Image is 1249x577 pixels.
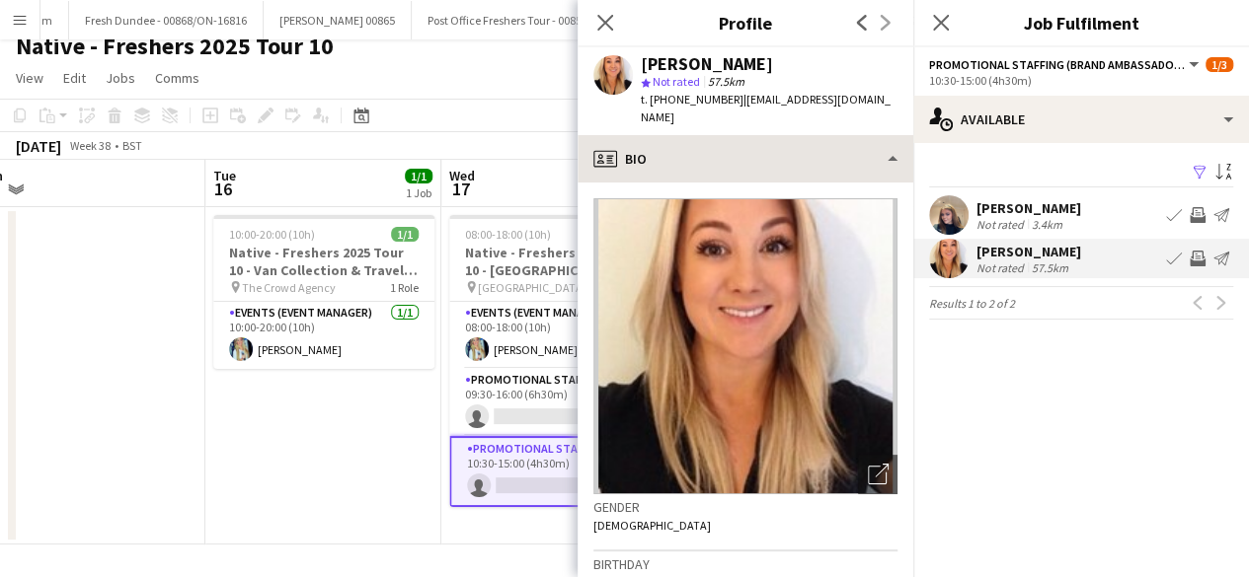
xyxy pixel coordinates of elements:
[641,92,743,107] span: t. [PHONE_NUMBER]
[449,244,670,279] h3: Native - Freshers 2025 Tour 10 - [GEOGRAPHIC_DATA]
[8,65,51,91] a: View
[213,244,434,279] h3: Native - Freshers 2025 Tour 10 - Van Collection & Travel Day
[106,69,135,87] span: Jobs
[449,369,670,436] app-card-role: Promotional Staffing (Brand Ambassadors)1I1A0/109:30-16:00 (6h30m)
[122,138,142,153] div: BST
[641,92,891,124] span: | [EMAIL_ADDRESS][DOMAIN_NAME]
[16,69,43,87] span: View
[929,57,1186,72] span: Promotional Staffing (Brand Ambassadors)
[913,10,1249,36] h3: Job Fulfilment
[593,518,711,533] span: [DEMOGRAPHIC_DATA]
[976,260,1028,275] div: Not rated
[69,1,264,39] button: Fresh Dundee - 00868/ON-16816
[65,138,115,153] span: Week 38
[653,74,700,89] span: Not rated
[213,215,434,369] app-job-card: 10:00-20:00 (10h)1/1Native - Freshers 2025 Tour 10 - Van Collection & Travel Day The Crowd Agency...
[478,280,586,295] span: [GEOGRAPHIC_DATA]
[976,243,1081,260] div: [PERSON_NAME]
[390,280,419,295] span: 1 Role
[449,215,670,507] app-job-card: 08:00-18:00 (10h)1/3Native - Freshers 2025 Tour 10 - [GEOGRAPHIC_DATA] [GEOGRAPHIC_DATA]3 RolesEv...
[264,1,412,39] button: [PERSON_NAME] 00865
[593,198,898,494] img: Crew avatar or photo
[446,178,475,200] span: 17
[16,136,61,156] div: [DATE]
[449,436,670,507] app-card-role: Promotional Staffing (Brand Ambassadors)0/110:30-15:00 (4h30m)
[63,69,86,87] span: Edit
[465,227,551,242] span: 08:00-18:00 (10h)
[412,1,604,39] button: Post Office Freshers Tour - 00850
[929,73,1233,88] div: 10:30-15:00 (4h30m)
[578,135,913,182] div: Bio
[913,96,1249,143] div: Available
[976,217,1028,232] div: Not rated
[641,55,773,73] div: [PERSON_NAME]
[976,199,1081,217] div: [PERSON_NAME]
[147,65,207,91] a: Comms
[1028,217,1066,232] div: 3.4km
[98,65,143,91] a: Jobs
[449,302,670,369] app-card-role: Events (Event Manager)1/108:00-18:00 (10h)[PERSON_NAME]
[1206,57,1233,72] span: 1/3
[593,555,898,573] h3: Birthday
[449,167,475,184] span: Wed
[55,65,94,91] a: Edit
[406,185,431,200] div: 1 Job
[1028,260,1072,275] div: 57.5km
[405,169,432,183] span: 1/1
[578,10,913,36] h3: Profile
[155,69,199,87] span: Comms
[229,227,315,242] span: 10:00-20:00 (10h)
[210,178,236,200] span: 16
[929,57,1202,72] button: Promotional Staffing (Brand Ambassadors)
[593,498,898,516] h3: Gender
[929,296,1015,311] span: Results 1 to 2 of 2
[213,302,434,369] app-card-role: Events (Event Manager)1/110:00-20:00 (10h)[PERSON_NAME]
[16,32,334,61] h1: Native - Freshers 2025 Tour 10
[704,74,748,89] span: 57.5km
[858,455,898,494] div: Open photos pop-in
[242,280,336,295] span: The Crowd Agency
[213,167,236,184] span: Tue
[391,227,419,242] span: 1/1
